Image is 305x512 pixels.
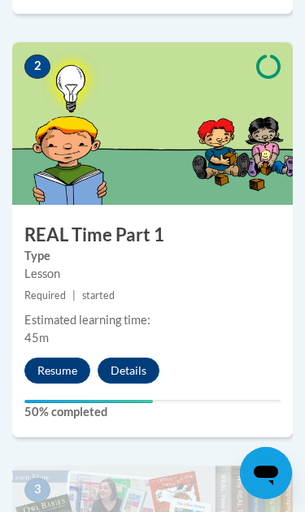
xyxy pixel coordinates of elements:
[24,289,66,302] span: Required
[24,400,153,403] div: Your progress
[24,403,281,421] label: 50% completed
[24,265,281,283] div: Lesson
[240,447,292,499] iframe: Button to launch messaging window
[12,42,293,205] img: Course Image
[24,54,50,79] span: 2
[82,289,115,302] span: started
[24,247,281,265] label: Type
[24,478,50,502] span: 3
[72,289,76,302] span: |
[24,331,49,345] span: 45m
[24,311,281,329] div: Estimated learning time:
[12,223,293,248] h3: REAL Time Part 1
[98,358,159,384] button: Details
[24,358,90,384] button: Resume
